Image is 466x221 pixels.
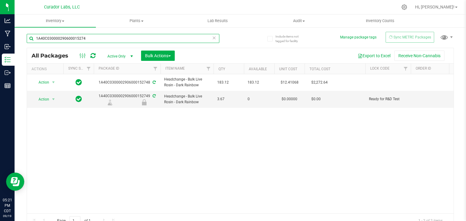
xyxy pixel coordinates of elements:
[370,66,390,71] a: Lock Code
[258,18,339,24] span: Audit
[6,173,24,191] iframe: Resource center
[5,70,11,76] inline-svg: Outbound
[127,99,161,105] div: Ready for R&D Test
[279,67,297,71] a: Unit Cost
[400,4,408,10] div: Manage settings
[152,94,156,98] span: Sync from Compliance System
[308,95,324,104] span: $0.00
[32,67,61,71] div: Actions
[141,51,175,61] button: Bulk Actions
[199,18,236,24] span: Lab Results
[446,64,456,74] a: Filter
[415,5,454,9] span: Hi, [PERSON_NAME]!
[212,34,216,42] span: Clear
[393,35,431,39] span: Sync METRC Packages
[308,78,331,87] span: $2,272.64
[339,15,421,27] a: Inventory Counts
[15,18,96,24] span: Inventory
[5,83,11,89] inline-svg: Reports
[165,66,185,71] a: Item Name
[3,214,12,218] p: 09/19
[354,51,394,61] button: Export to Excel
[50,95,57,104] span: select
[33,95,49,104] span: Action
[394,51,444,61] button: Receive Non-Cannabis
[3,197,12,214] p: 05:21 PM CDT
[5,57,11,63] inline-svg: Inventory
[150,64,160,74] a: Filter
[177,15,258,27] a: Lab Results
[386,32,434,43] button: Sync METRC Packages
[76,95,82,103] span: In Sync
[145,53,171,58] span: Bulk Actions
[164,94,210,105] span: Headchange - Bulk Live Rosin - Dark Rainbow
[93,93,161,105] div: 1A40C0300002906000152749
[249,67,267,71] a: Available
[248,80,271,85] span: 183.12
[369,96,407,102] span: Ready for R&D Test
[96,18,177,24] span: Plants
[5,31,11,37] inline-svg: Manufacturing
[96,15,177,27] a: Plants
[44,5,80,10] span: Curador Labs, LLC
[358,18,403,24] span: Inventory Counts
[5,18,11,24] inline-svg: Analytics
[33,78,49,87] span: Action
[248,96,271,102] span: 0
[204,64,214,74] a: Filter
[217,80,240,85] span: 183.12
[99,66,119,71] a: Package ID
[218,67,225,71] a: Qty
[93,80,161,85] div: 1A40C0300002906000152748
[416,66,431,71] a: Order Id
[309,67,330,71] a: Total Cost
[68,66,92,71] a: Sync Status
[401,64,411,74] a: Filter
[164,77,210,88] span: Headchange - Bulk Live Rosin - Dark Rainbow
[217,96,240,102] span: 3.67
[275,34,306,43] span: Include items not tagged for facility
[32,52,74,59] span: All Packages
[274,74,305,91] td: $12.41068
[93,99,127,105] div: Lab Sample
[50,78,57,87] span: select
[15,15,96,27] a: Inventory
[5,44,11,50] inline-svg: Inbound
[76,78,82,87] span: In Sync
[27,34,219,43] input: Search Package ID, Item Name, SKU, Lot or Part Number...
[152,80,156,84] span: Sync from Compliance System
[340,35,377,40] button: Manage package tags
[84,64,94,74] a: Filter
[258,15,339,27] a: Audit
[274,91,305,107] td: $0.00000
